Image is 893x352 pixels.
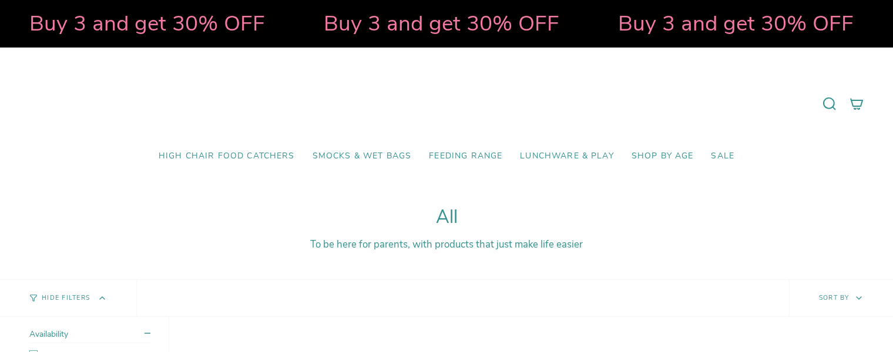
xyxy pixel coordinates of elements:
[711,151,734,161] span: SALE
[511,143,622,170] a: Lunchware & Play
[150,143,304,170] a: High Chair Food Catchers
[29,9,265,38] strong: Buy 3 and get 30% OFF
[520,151,613,161] span: Lunchware & Play
[345,65,548,143] a: Mumma’s Little Helpers
[310,238,583,251] span: To be here for parents, with products that just make life easier
[623,143,703,170] a: Shop by Age
[29,329,150,343] summary: Availability
[819,293,850,302] span: Sort by
[420,143,511,170] a: Feeding Range
[702,143,743,170] a: SALE
[789,280,893,316] button: Sort by
[618,9,854,38] strong: Buy 3 and get 30% OFF
[29,329,68,340] span: Availability
[304,143,421,170] a: Smocks & Wet Bags
[313,151,412,161] span: Smocks & Wet Bags
[632,151,694,161] span: Shop by Age
[42,295,90,302] span: Hide Filters
[29,207,864,228] h1: All
[429,151,502,161] span: Feeding Range
[159,151,295,161] span: High Chair Food Catchers
[324,9,559,38] strong: Buy 3 and get 30% OFF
